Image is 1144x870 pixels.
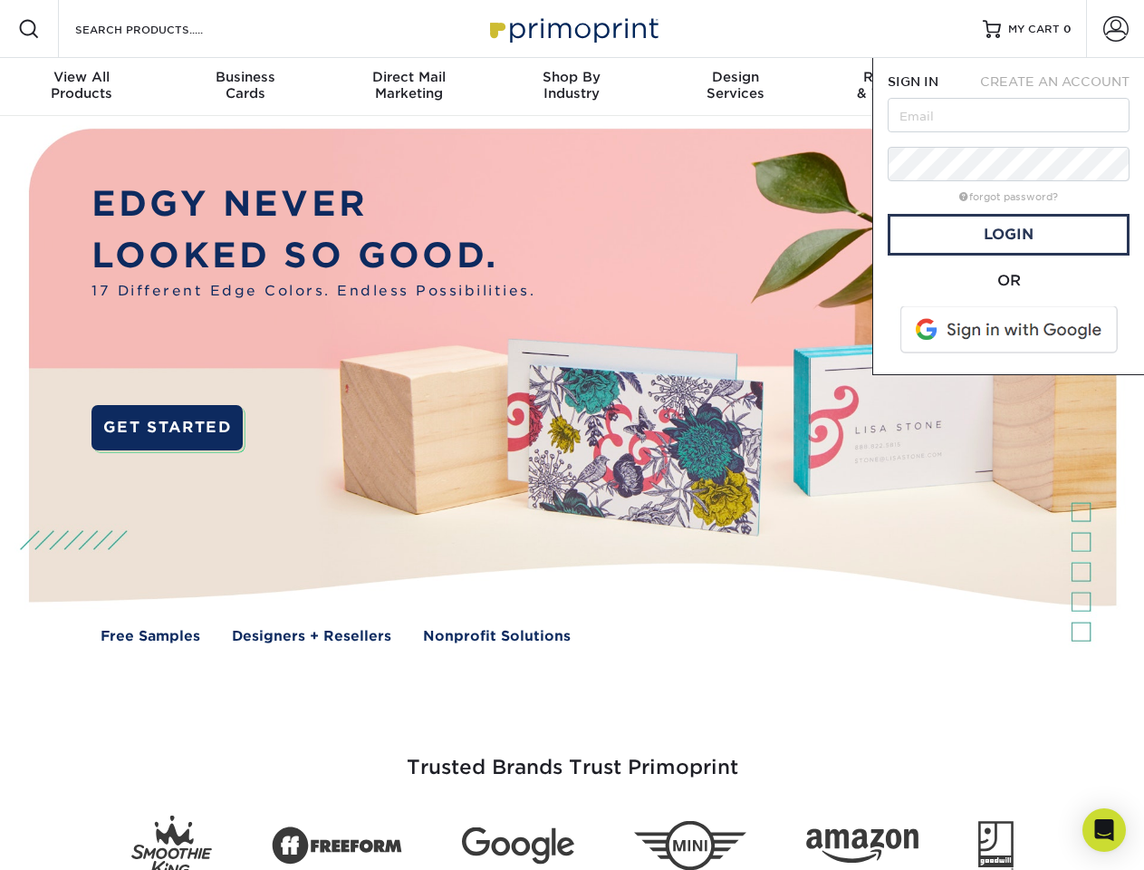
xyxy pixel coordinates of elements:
a: GET STARTED [91,405,243,450]
span: Direct Mail [327,69,490,85]
span: Design [654,69,817,85]
div: Cards [163,69,326,101]
div: & Templates [817,69,980,101]
input: Email [888,98,1130,132]
a: Resources& Templates [817,58,980,116]
img: Primoprint [482,9,663,48]
a: Free Samples [101,626,200,647]
a: Designers + Resellers [232,626,391,647]
span: 17 Different Edge Colors. Endless Possibilities. [91,281,535,302]
a: Shop ByIndustry [490,58,653,116]
a: forgot password? [959,191,1058,203]
h3: Trusted Brands Trust Primoprint [43,712,1102,801]
a: Login [888,214,1130,256]
div: Open Intercom Messenger [1082,808,1126,852]
div: Industry [490,69,653,101]
span: CREATE AN ACCOUNT [980,74,1130,89]
a: Nonprofit Solutions [423,626,571,647]
p: EDGY NEVER [91,179,535,230]
span: Shop By [490,69,653,85]
a: Direct MailMarketing [327,58,490,116]
span: Business [163,69,326,85]
input: SEARCH PRODUCTS..... [73,18,250,40]
a: BusinessCards [163,58,326,116]
p: LOOKED SO GOOD. [91,230,535,282]
span: Resources [817,69,980,85]
span: 0 [1063,23,1072,35]
a: DesignServices [654,58,817,116]
div: Services [654,69,817,101]
img: Goodwill [978,821,1014,870]
span: SIGN IN [888,74,938,89]
img: Amazon [806,829,918,864]
iframe: Google Customer Reviews [5,815,154,864]
div: OR [888,270,1130,292]
span: MY CART [1008,22,1060,37]
img: Google [462,827,574,865]
div: Marketing [327,69,490,101]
